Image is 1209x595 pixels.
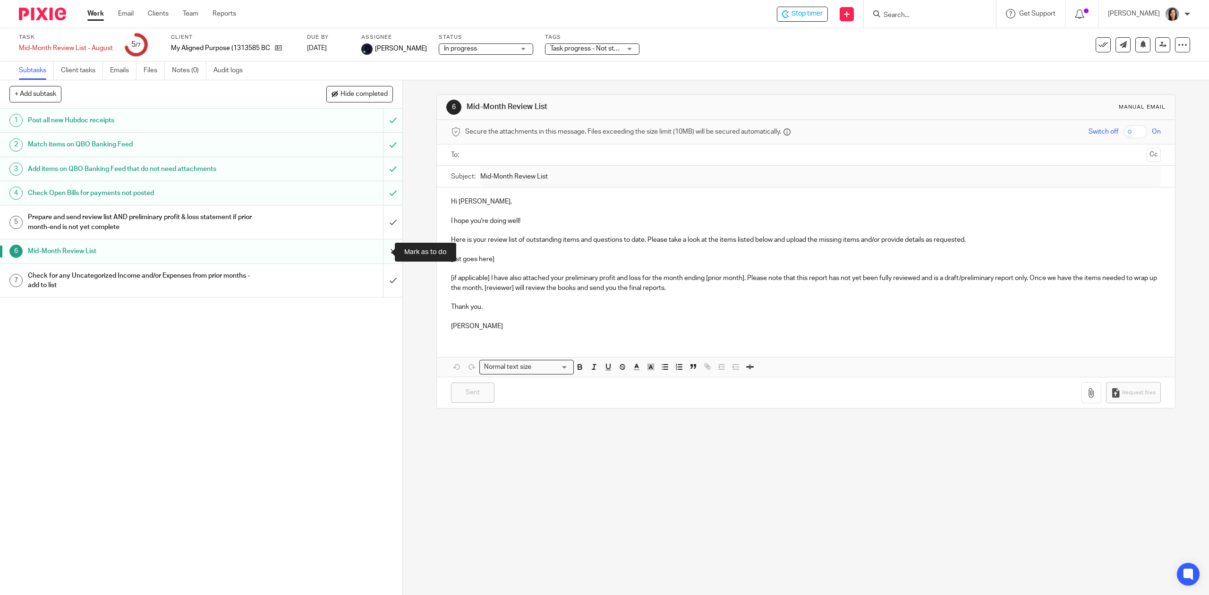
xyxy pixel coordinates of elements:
[439,34,533,41] label: Status
[19,61,54,80] a: Subtasks
[9,86,61,102] button: + Add subtask
[9,114,23,127] div: 1
[171,34,295,41] label: Client
[28,210,258,234] h1: Prepare and send review list AND preliminary profit & loss statement if prior month-end is not ye...
[451,273,1160,293] p: [if applicable] I have also attached your preliminary profit and loss for the month ending [prior...
[1122,389,1156,397] span: Request files
[144,61,165,80] a: Files
[1108,9,1160,18] p: [PERSON_NAME]
[9,187,23,200] div: 4
[482,362,533,372] span: Normal text size
[19,34,113,41] label: Task
[1019,10,1056,17] span: Get Support
[171,43,270,53] p: My Aligned Purpose (1313585 BC Ltd)
[1152,127,1161,136] span: On
[183,9,198,18] a: Team
[9,216,23,229] div: 5
[131,39,141,50] div: 5
[9,274,23,287] div: 7
[451,302,1160,312] p: Thank you.
[28,269,258,293] h1: Check for any Uncategorized Income and/or Expenses from prior months - add to list
[9,162,23,176] div: 3
[375,44,427,53] span: [PERSON_NAME]
[444,45,477,52] span: In progress
[451,382,494,403] input: Sent
[479,360,574,374] div: Search for option
[307,45,327,51] span: [DATE]
[451,150,461,160] label: To:
[361,34,427,41] label: Assignee
[467,102,826,112] h1: Mid-Month Review List
[326,86,393,102] button: Hide completed
[451,255,1160,264] p: [list goes here]
[118,9,134,18] a: Email
[213,9,236,18] a: Reports
[1089,127,1118,136] span: Switch off
[1147,148,1161,162] button: Cc
[19,43,113,53] div: Mid-Month Review List - August
[9,245,23,258] div: 6
[61,61,103,80] a: Client tasks
[87,9,104,18] a: Work
[446,100,461,115] div: 6
[451,322,1160,331] p: [PERSON_NAME]
[451,197,1160,206] p: Hi [PERSON_NAME],
[792,9,823,19] span: Stop timer
[545,34,639,41] label: Tags
[451,172,476,181] label: Subject:
[28,186,258,200] h1: Check Open Bills for payments not posted
[307,34,349,41] label: Due by
[451,235,1160,245] p: Here is your review list of outstanding items and questions to date. Please take a look at the it...
[19,8,66,20] img: Pixie
[1106,382,1161,403] button: Request files
[550,45,640,52] span: Task progress - Not started + 2
[451,216,1160,226] p: I hope you're doing well!
[28,162,258,176] h1: Add items on QBO Banking Feed that do not need attachments
[1165,7,1180,22] img: Danielle%20photo.jpg
[172,61,206,80] a: Notes (0)
[28,244,258,258] h1: Mid-Month Review List
[136,42,141,48] small: /7
[777,7,828,22] div: My Aligned Purpose (1313585 BC Ltd) - Mid-Month Review List - August
[148,9,169,18] a: Clients
[213,61,250,80] a: Audit logs
[341,91,388,98] span: Hide completed
[1119,103,1166,111] div: Manual email
[28,113,258,127] h1: Post all new Hubdoc receipts
[534,362,568,372] input: Search for option
[465,127,781,136] span: Secure the attachments in this message. Files exceeding the size limit (10MB) will be secured aut...
[28,137,258,152] h1: Match items on QBO Banking Feed
[883,11,968,20] input: Search
[110,61,136,80] a: Emails
[9,138,23,152] div: 2
[361,43,373,55] img: deximal_460x460_FB_Twitter.png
